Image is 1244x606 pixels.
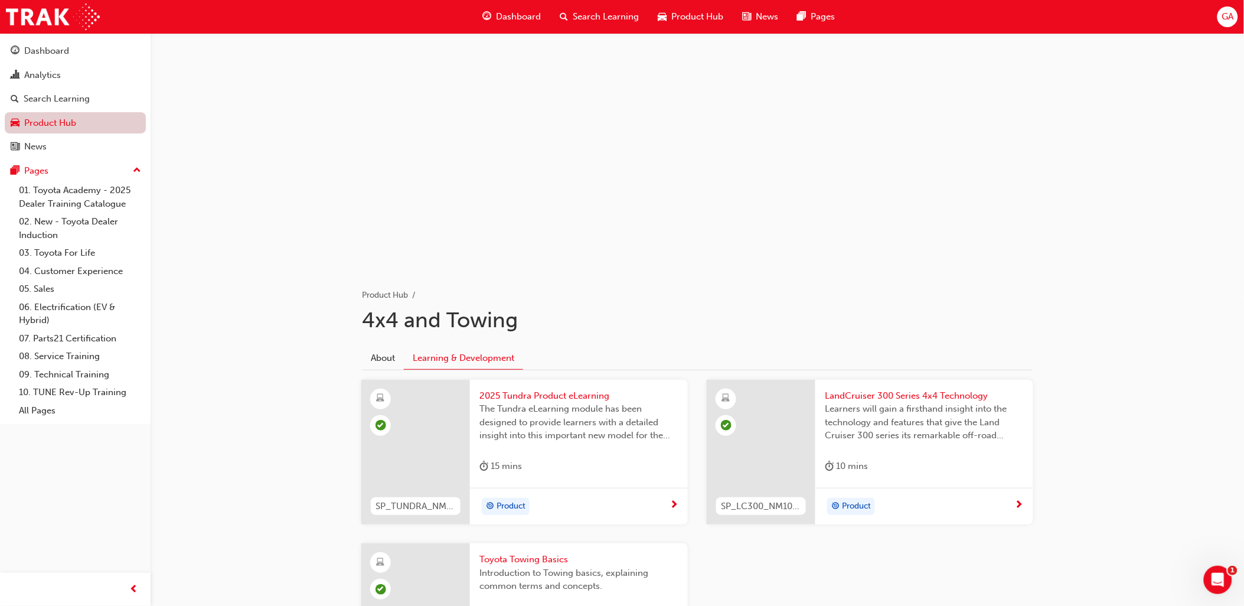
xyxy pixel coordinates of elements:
[5,136,146,158] a: News
[707,380,1033,525] a: SP_LC300_NM1021_VD3LandCruiser 300 Series 4x4 TechnologyLearners will gain a firsthand insight in...
[6,4,100,30] img: Trak
[479,459,488,474] span: duration-icon
[479,389,678,403] span: 2025 Tundra Product eLearning
[5,64,146,86] a: Analytics
[1204,566,1232,594] iframe: Intercom live chat
[670,500,678,511] span: next-icon
[376,584,386,595] span: learningRecordVerb_PASS-icon
[721,420,732,431] span: learningRecordVerb_COMPLETE-icon
[479,553,678,566] span: Toyota Towing Basics
[24,92,90,106] div: Search Learning
[14,244,146,262] a: 03. Toyota For Life
[497,500,525,513] span: Product
[797,9,806,24] span: pages-icon
[5,160,146,182] button: Pages
[1228,566,1238,575] span: 1
[560,9,568,24] span: search-icon
[376,420,386,431] span: learningRecordVerb_PASS-icon
[825,459,834,474] span: duration-icon
[482,9,491,24] span: guage-icon
[648,5,733,29] a: car-iconProduct Hub
[496,10,541,24] span: Dashboard
[671,10,723,24] span: Product Hub
[573,10,639,24] span: Search Learning
[14,347,146,366] a: 08. Service Training
[24,140,47,154] div: News
[473,5,550,29] a: guage-iconDashboard
[5,40,146,62] a: Dashboard
[24,164,48,178] div: Pages
[479,459,522,474] div: 15 mins
[14,402,146,420] a: All Pages
[721,500,801,513] span: SP_LC300_NM1021_VD3
[1015,500,1024,511] span: next-icon
[788,5,844,29] a: pages-iconPages
[825,389,1024,403] span: LandCruiser 300 Series 4x4 Technology
[550,5,648,29] a: search-iconSearch Learning
[756,10,778,24] span: News
[658,9,667,24] span: car-icon
[362,290,408,300] a: Product Hub
[24,69,61,82] div: Analytics
[133,163,141,178] span: up-icon
[825,402,1024,442] span: Learners will gain a firsthand insight into the technology and features that give the Land Cruise...
[377,391,385,406] span: learningResourceType_ELEARNING-icon
[14,181,146,213] a: 01. Toyota Academy - 2025 Dealer Training Catalogue
[479,402,678,442] span: The Tundra eLearning module has been designed to provide learners with a detailed insight into th...
[11,166,19,177] span: pages-icon
[362,307,1033,333] h1: 4x4 and Towing
[14,366,146,384] a: 09. Technical Training
[722,391,730,406] span: learningResourceType_ELEARNING-icon
[5,38,146,160] button: DashboardAnalyticsSearch LearningProduct HubNews
[404,347,523,370] a: Learning & Development
[842,500,871,513] span: Product
[825,459,868,474] div: 10 mins
[376,500,456,513] span: SP_TUNDRA_NM0924_EL
[479,566,678,593] span: Introduction to Towing basics, explaining common terms and concepts.
[14,298,146,330] a: 06. Electrification (EV & Hybrid)
[486,499,494,514] span: target-icon
[11,142,19,152] span: news-icon
[11,70,19,81] span: chart-icon
[377,555,385,571] span: learningResourceType_ELEARNING-icon
[14,262,146,281] a: 04. Customer Experience
[742,9,751,24] span: news-icon
[5,112,146,134] a: Product Hub
[14,383,146,402] a: 10. TUNE Rev-Up Training
[1217,6,1238,27] button: GA
[14,330,146,348] a: 07. Parts21 Certification
[361,380,688,525] a: SP_TUNDRA_NM0924_EL2025 Tundra Product eLearningThe Tundra eLearning module has been designed to ...
[811,10,835,24] span: Pages
[831,499,840,514] span: target-icon
[11,94,19,105] span: search-icon
[11,46,19,57] span: guage-icon
[11,118,19,129] span: car-icon
[1222,10,1233,24] span: GA
[24,44,69,58] div: Dashboard
[5,88,146,110] a: Search Learning
[130,582,139,597] span: prev-icon
[14,280,146,298] a: 05. Sales
[362,347,404,369] a: About
[14,213,146,244] a: 02. New - Toyota Dealer Induction
[733,5,788,29] a: news-iconNews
